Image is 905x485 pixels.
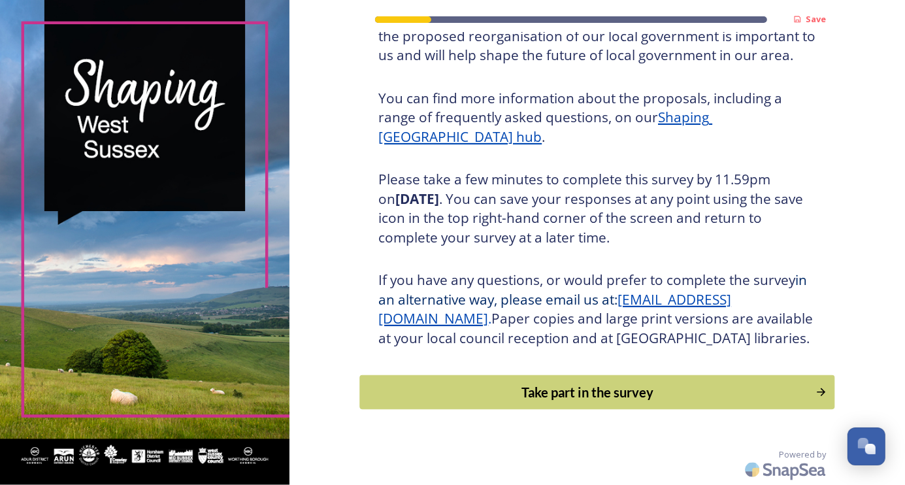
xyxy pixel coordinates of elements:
[378,170,816,247] h3: Please take a few minutes to complete this survey by 11.59pm on . You can save your responses at ...
[378,271,810,309] span: in an alternative way, please email us at:
[378,290,731,328] a: [EMAIL_ADDRESS][DOMAIN_NAME]
[779,448,826,461] span: Powered by
[806,13,826,25] strong: Save
[847,427,885,465] button: Open Chat
[378,271,816,348] h3: If you have any questions, or would prefer to complete the survey Paper copies and large print ve...
[367,382,809,402] div: Take part in the survey
[378,89,816,147] h3: You can find more information about the proposals, including a range of frequently asked question...
[741,454,832,485] img: SnapSea Logo
[395,190,439,208] strong: [DATE]
[360,375,835,410] button: Continue
[378,7,816,65] h3: Thank you for taking the time to complete this survey. Your views on the proposed reorganisation ...
[488,309,491,327] span: .
[378,108,712,146] a: Shaping [GEOGRAPHIC_DATA] hub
